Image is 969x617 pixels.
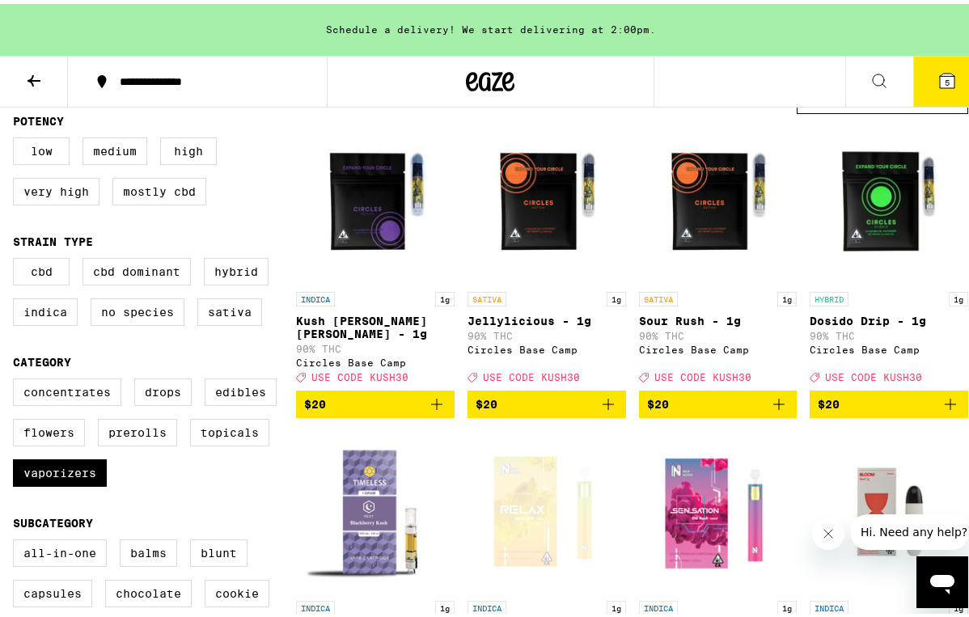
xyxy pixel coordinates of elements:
[639,118,798,280] img: Circles Base Camp - Sour Rush - 1g
[13,513,93,526] legend: Subcategory
[13,455,107,483] label: Vaporizers
[134,374,192,402] label: Drops
[13,352,71,365] legend: Category
[435,597,455,611] p: 1g
[468,340,626,351] div: Circles Base Camp
[296,353,455,364] div: Circles Base Camp
[639,427,798,589] img: New Norm - Sensation: OG Kush - 1g
[810,327,968,337] p: 90% THC
[204,254,269,281] label: Hybrid
[13,231,93,244] legend: Strain Type
[296,288,335,302] p: INDICA
[639,118,798,387] a: Open page for Sour Rush - 1g from Circles Base Camp
[13,254,70,281] label: CBD
[205,576,269,603] label: Cookie
[949,288,968,302] p: 1g
[607,597,626,611] p: 1g
[13,111,64,124] legend: Potency
[296,387,455,414] button: Add to bag
[777,288,797,302] p: 1g
[304,394,326,407] span: $20
[120,535,177,563] label: Balms
[205,374,277,402] label: Edibles
[639,597,678,611] p: INDICA
[83,133,147,161] label: Medium
[916,552,968,604] iframe: Button to launch messaging window
[812,513,844,546] iframe: Close message
[190,535,248,563] label: Blunt
[777,597,797,611] p: 1g
[851,510,968,546] iframe: Message from company
[296,340,455,350] p: 90% THC
[639,340,798,351] div: Circles Base Camp
[810,118,968,280] img: Circles Base Camp - Dosido Drip - 1g
[468,597,506,611] p: INDICA
[639,387,798,414] button: Add to bag
[607,288,626,302] p: 1g
[296,427,455,589] img: Timeless - Blackberry Kush - 1g
[810,597,848,611] p: INDICA
[810,387,968,414] button: Add to bag
[311,368,408,378] span: USE CODE KUSH30
[13,415,85,442] label: Flowers
[435,288,455,302] p: 1g
[949,597,968,611] p: 1g
[945,74,950,83] span: 5
[810,288,848,302] p: HYBRID
[13,576,92,603] label: Capsules
[13,294,78,322] label: Indica
[810,427,968,589] img: Bloom Brand - Granddaddy Purple Surf AIO - 1g
[654,368,751,378] span: USE CODE KUSH30
[810,118,968,387] a: Open page for Dosido Drip - 1g from Circles Base Camp
[810,311,968,323] p: Dosido Drip - 1g
[13,535,107,563] label: All-In-One
[810,340,968,351] div: Circles Base Camp
[91,294,184,322] label: No Species
[483,368,580,378] span: USE CODE KUSH30
[818,394,840,407] span: $20
[190,415,269,442] label: Topicals
[468,118,626,280] img: Circles Base Camp - Jellylicious - 1g
[296,118,455,280] img: Circles Base Camp - Kush Berry Bliss - 1g
[476,394,497,407] span: $20
[197,294,262,322] label: Sativa
[296,597,335,611] p: INDICA
[13,374,121,402] label: Concentrates
[639,327,798,337] p: 90% THC
[83,254,191,281] label: CBD Dominant
[13,174,99,201] label: Very High
[468,327,626,337] p: 90% THC
[639,311,798,323] p: Sour Rush - 1g
[825,368,922,378] span: USE CODE KUSH30
[98,415,177,442] label: Prerolls
[647,394,669,407] span: $20
[105,576,192,603] label: Chocolate
[468,288,506,302] p: SATIVA
[468,387,626,414] button: Add to bag
[296,311,455,336] p: Kush [PERSON_NAME] [PERSON_NAME] - 1g
[160,133,217,161] label: High
[13,133,70,161] label: Low
[296,118,455,387] a: Open page for Kush Berry Bliss - 1g from Circles Base Camp
[468,118,626,387] a: Open page for Jellylicious - 1g from Circles Base Camp
[468,311,626,323] p: Jellylicious - 1g
[112,174,206,201] label: Mostly CBD
[639,288,678,302] p: SATIVA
